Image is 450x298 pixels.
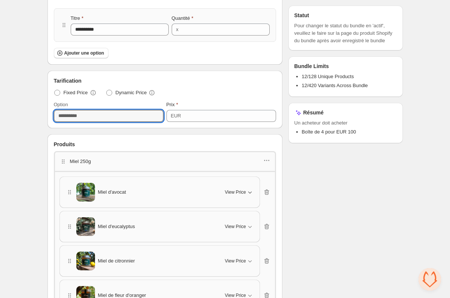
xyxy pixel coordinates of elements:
button: View Price [220,255,258,267]
span: 12/128 Unique Products [302,74,354,79]
img: Miel d'eucalyptus [76,217,95,236]
span: Miel de citronnier [98,257,135,265]
li: Boîte de 4 pour EUR 100 [302,128,397,136]
span: Miel d'eucalyptus [98,223,135,230]
span: Miel d'avocat [98,188,126,196]
span: View Price [225,224,246,230]
span: 12/420 Variants Across Bundle [302,83,368,88]
img: Miel de citronnier [76,252,95,270]
span: View Price [225,189,246,195]
label: Titre [71,15,84,22]
span: Produits [54,141,75,148]
span: View Price [225,258,246,264]
label: Quantité [172,15,193,22]
button: View Price [220,221,258,233]
button: View Price [220,186,258,198]
span: Dynamic Price [116,89,147,96]
label: Option [54,101,68,108]
p: Miel 250g [70,158,91,165]
h3: Résumé [303,109,324,116]
div: Open chat [419,268,441,291]
span: Pour changer le statut du bundle en 'actif', veuillez le faire sur la page du produit Shopify du ... [294,22,397,44]
div: x [176,26,179,33]
span: Tarification [54,77,82,85]
button: Ajouter une option [54,48,109,58]
div: EUR [171,112,181,120]
label: Prix [166,101,178,108]
span: Un acheteur doit acheter [294,119,397,127]
span: Ajouter une option [64,50,104,56]
h3: Statut [294,12,309,19]
span: Fixed Price [64,89,88,96]
h3: Bundle Limits [294,62,329,70]
img: Miel d'avocat [76,183,95,202]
